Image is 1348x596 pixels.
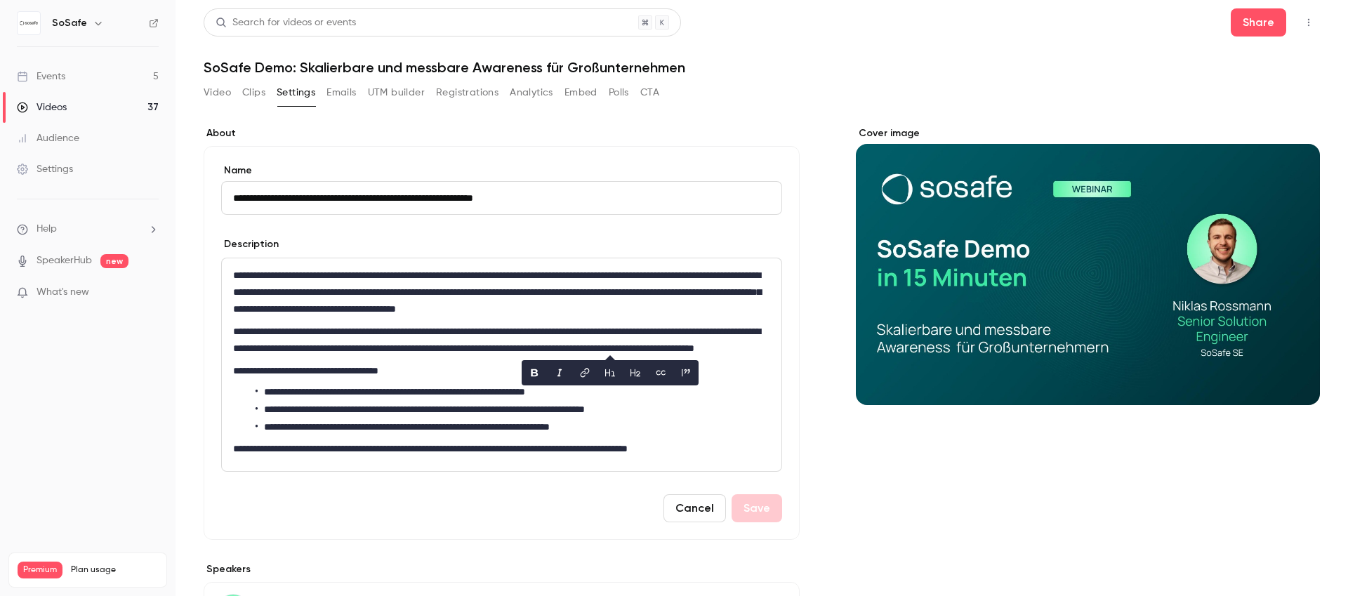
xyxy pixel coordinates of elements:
h1: SoSafe Demo: Skalierbare und messbare Awareness für Großunternehmen [204,59,1320,76]
img: SoSafe [18,12,40,34]
button: blockquote [675,362,697,384]
span: Plan usage [71,564,158,576]
button: italic [548,362,571,384]
li: help-dropdown-opener [17,222,159,237]
button: Top Bar Actions [1297,11,1320,34]
span: Premium [18,562,62,578]
button: Polls [609,81,629,104]
label: Speakers [204,562,800,576]
button: bold [523,362,546,384]
button: CTA [640,81,659,104]
button: Analytics [510,81,553,104]
section: Cover image [856,126,1320,405]
button: Registrations [436,81,498,104]
button: Video [204,81,231,104]
button: Share [1231,8,1286,37]
div: Search for videos or events [216,15,356,30]
button: Embed [564,81,597,104]
button: Settings [277,81,315,104]
button: link [574,362,596,384]
div: Videos [17,100,67,114]
iframe: Noticeable Trigger [142,286,159,299]
label: Name [221,164,782,178]
button: Emails [326,81,356,104]
h6: SoSafe [52,16,87,30]
span: new [100,254,128,268]
a: SpeakerHub [37,253,92,268]
label: About [204,126,800,140]
label: Description [221,237,279,251]
label: Cover image [856,126,1320,140]
div: Events [17,69,65,84]
section: description [221,258,782,472]
span: Help [37,222,57,237]
span: What's new [37,285,89,300]
div: Settings [17,162,73,176]
button: Cancel [663,494,726,522]
button: UTM builder [368,81,425,104]
div: editor [222,258,781,471]
button: Clips [242,81,265,104]
div: Audience [17,131,79,145]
